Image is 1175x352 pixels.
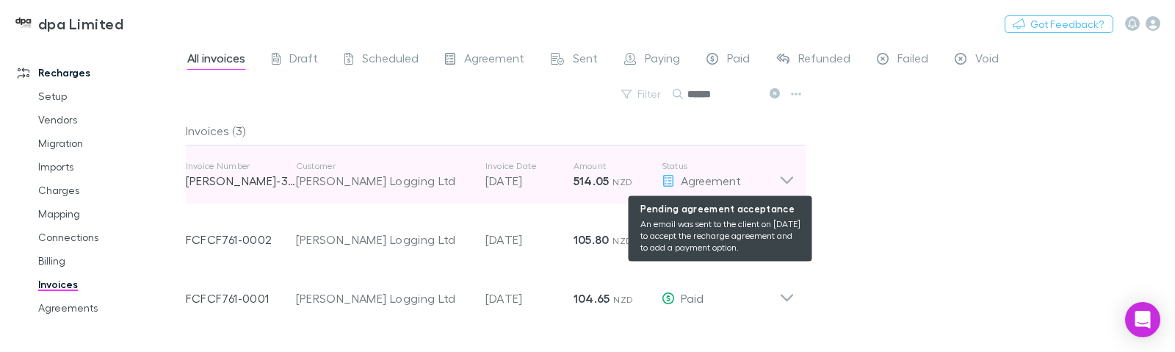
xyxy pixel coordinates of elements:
[975,51,999,70] span: Void
[612,176,632,187] span: NZD
[23,85,194,108] a: Setup
[289,51,318,70] span: Draft
[464,51,524,70] span: Agreement
[662,160,779,172] p: Status
[574,173,610,188] strong: 514.05
[15,15,32,32] img: dpa Limited's Logo
[798,51,850,70] span: Refunded
[23,179,194,202] a: Charges
[296,231,471,248] div: [PERSON_NAME] Logging Ltd
[645,51,680,70] span: Paying
[296,172,471,190] div: [PERSON_NAME] Logging Ltd
[296,290,471,307] div: [PERSON_NAME] Logging Ltd
[3,61,194,85] a: Recharges
[613,294,633,305] span: NZD
[186,172,296,190] p: [PERSON_NAME]-3052
[23,155,194,179] a: Imports
[485,160,574,172] p: Invoice Date
[1125,302,1160,337] div: Open Intercom Messenger
[186,231,296,248] p: FCFCF761-0002
[897,51,928,70] span: Failed
[174,263,806,322] div: FCFCF761-0001[PERSON_NAME] Logging Ltd[DATE]104.65 NZDPaid
[23,226,194,249] a: Connections
[485,172,574,190] p: [DATE]
[38,15,123,32] h3: dpa Limited
[186,160,296,172] p: Invoice Number
[174,146,806,204] div: Invoice Number[PERSON_NAME]-3052Customer[PERSON_NAME] Logging LtdInvoice Date[DATE]Amount514.05 N...
[23,296,194,320] a: Agreements
[727,51,750,70] span: Paid
[1005,15,1113,33] button: Got Feedback?
[187,51,245,70] span: All invoices
[362,51,419,70] span: Scheduled
[186,290,296,307] p: FCFCF761-0001
[6,6,132,41] a: dpa Limited
[23,202,194,226] a: Mapping
[573,51,598,70] span: Sent
[681,232,704,246] span: Paid
[485,290,574,307] p: [DATE]
[612,235,632,246] span: NZD
[296,160,471,172] p: Customer
[23,108,194,132] a: Vendors
[574,291,610,306] strong: 104.65
[23,249,194,273] a: Billing
[681,291,704,305] span: Paid
[574,232,610,247] strong: 105.80
[681,173,741,187] span: Agreement
[174,204,806,263] div: FCFCF761-0002[PERSON_NAME] Logging Ltd[DATE]105.80 NZDPaid
[574,160,662,172] p: Amount
[23,132,194,155] a: Migration
[485,231,574,248] p: [DATE]
[614,85,670,103] button: Filter
[23,273,194,296] a: Invoices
